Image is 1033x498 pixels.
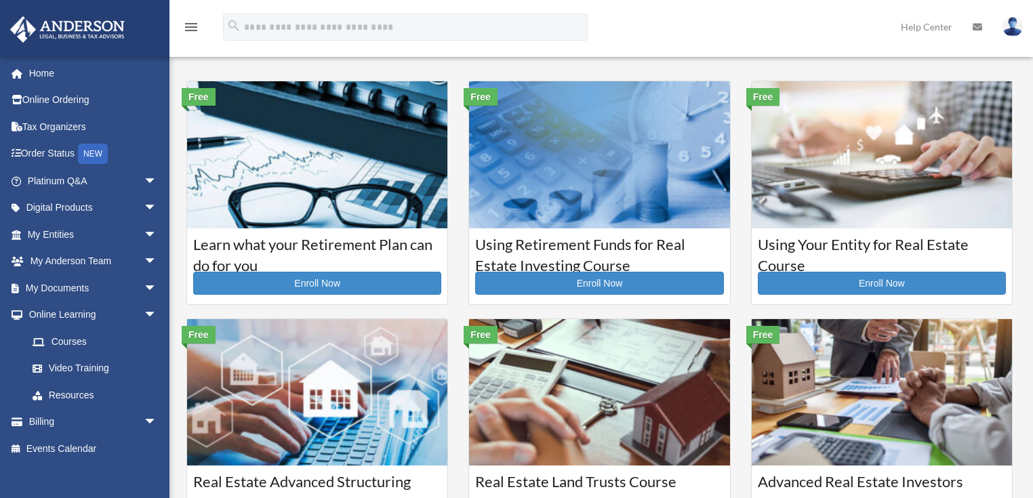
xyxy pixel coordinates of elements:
[183,19,199,35] i: menu
[144,409,171,436] span: arrow_drop_down
[758,272,1006,295] a: Enroll Now
[144,167,171,195] span: arrow_drop_down
[144,248,171,276] span: arrow_drop_down
[78,144,108,164] div: NEW
[9,60,178,87] a: Home
[9,87,178,114] a: Online Ordering
[144,302,171,329] span: arrow_drop_down
[758,234,1006,268] h3: Using Your Entity for Real Estate Course
[6,16,129,43] img: Anderson Advisors Platinum Portal
[746,88,780,106] div: Free
[144,194,171,222] span: arrow_drop_down
[464,88,498,106] div: Free
[9,221,178,248] a: My Entitiesarrow_drop_down
[9,140,178,168] a: Order StatusNEW
[19,381,178,409] a: Resources
[746,326,780,344] div: Free
[475,272,723,295] a: Enroll Now
[193,234,441,268] h3: Learn what your Retirement Plan can do for you
[9,113,178,140] a: Tax Organizers
[464,326,498,344] div: Free
[9,167,178,194] a: Platinum Q&Aarrow_drop_down
[19,328,171,355] a: Courses
[9,409,178,436] a: Billingarrow_drop_down
[183,24,199,35] a: menu
[9,302,178,329] a: Online Learningarrow_drop_down
[9,248,178,275] a: My Anderson Teamarrow_drop_down
[9,194,178,222] a: Digital Productsarrow_drop_down
[182,326,216,344] div: Free
[144,221,171,249] span: arrow_drop_down
[475,234,723,268] h3: Using Retirement Funds for Real Estate Investing Course
[182,88,216,106] div: Free
[19,355,178,382] a: Video Training
[226,18,241,33] i: search
[144,274,171,302] span: arrow_drop_down
[9,435,178,462] a: Events Calendar
[193,272,441,295] a: Enroll Now
[9,274,178,302] a: My Documentsarrow_drop_down
[1002,17,1023,37] img: User Pic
